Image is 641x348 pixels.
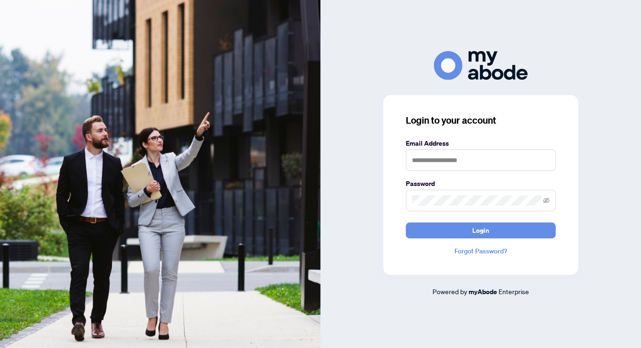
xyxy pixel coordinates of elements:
span: eye-invisible [543,197,550,204]
a: myAbode [469,287,497,297]
h3: Login to your account [406,114,556,127]
a: Forgot Password? [406,246,556,256]
img: ma-logo [434,51,528,80]
span: Enterprise [499,287,529,296]
button: Login [406,222,556,238]
label: Password [406,178,556,189]
span: Powered by [432,287,467,296]
span: Login [472,223,489,238]
label: Email Address [406,138,556,148]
